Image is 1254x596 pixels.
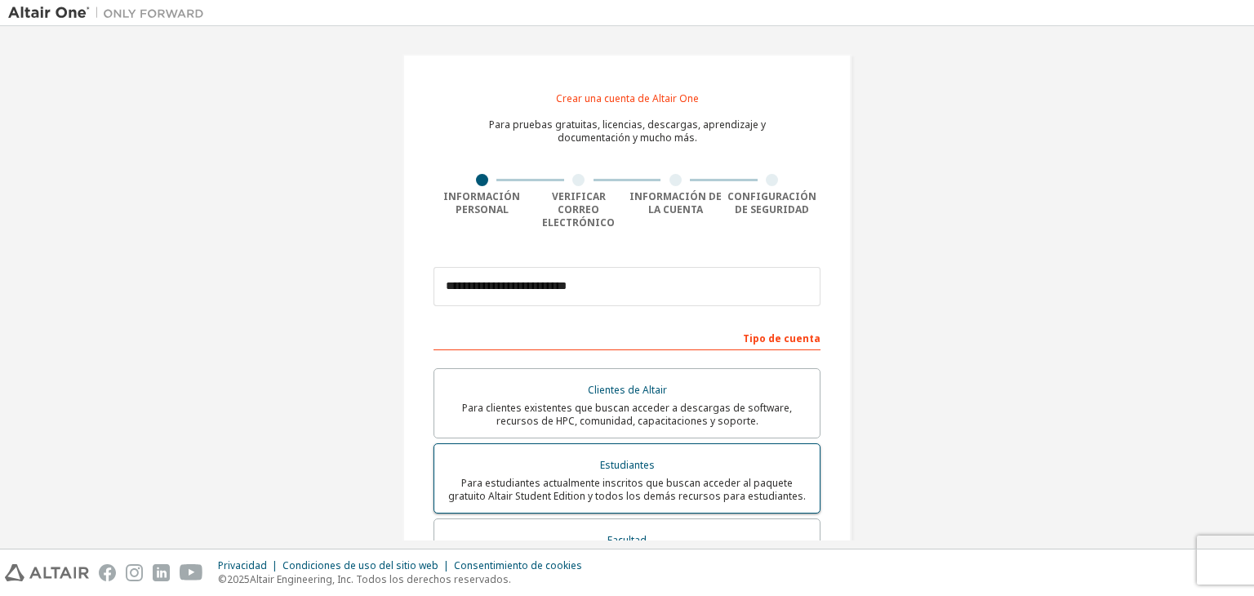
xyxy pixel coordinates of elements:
font: Consentimiento de cookies [454,558,582,572]
img: Altair Uno [8,5,212,21]
font: Facultad [607,533,647,547]
font: Clientes de Altair [588,383,667,397]
font: Altair Engineering, Inc. Todos los derechos reservados. [250,572,511,586]
font: Estudiantes [600,458,655,472]
font: © [218,572,227,586]
img: facebook.svg [99,564,116,581]
font: Configuración de seguridad [727,189,816,216]
font: Para clientes existentes que buscan acceder a descargas de software, recursos de HPC, comunidad, ... [462,401,792,428]
img: youtube.svg [180,564,203,581]
font: Información personal [443,189,520,216]
img: altair_logo.svg [5,564,89,581]
font: Crear una cuenta de Altair One [556,91,699,105]
font: documentación y mucho más. [558,131,697,145]
font: Para pruebas gratuitas, licencias, descargas, aprendizaje y [489,118,766,131]
font: Privacidad [218,558,267,572]
img: instagram.svg [126,564,143,581]
img: linkedin.svg [153,564,170,581]
font: Información de la cuenta [629,189,722,216]
font: Condiciones de uso del sitio web [282,558,438,572]
font: Verificar correo electrónico [542,189,615,229]
font: Tipo de cuenta [743,331,820,345]
font: Para estudiantes actualmente inscritos que buscan acceder al paquete gratuito Altair Student Edit... [448,476,806,503]
font: 2025 [227,572,250,586]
